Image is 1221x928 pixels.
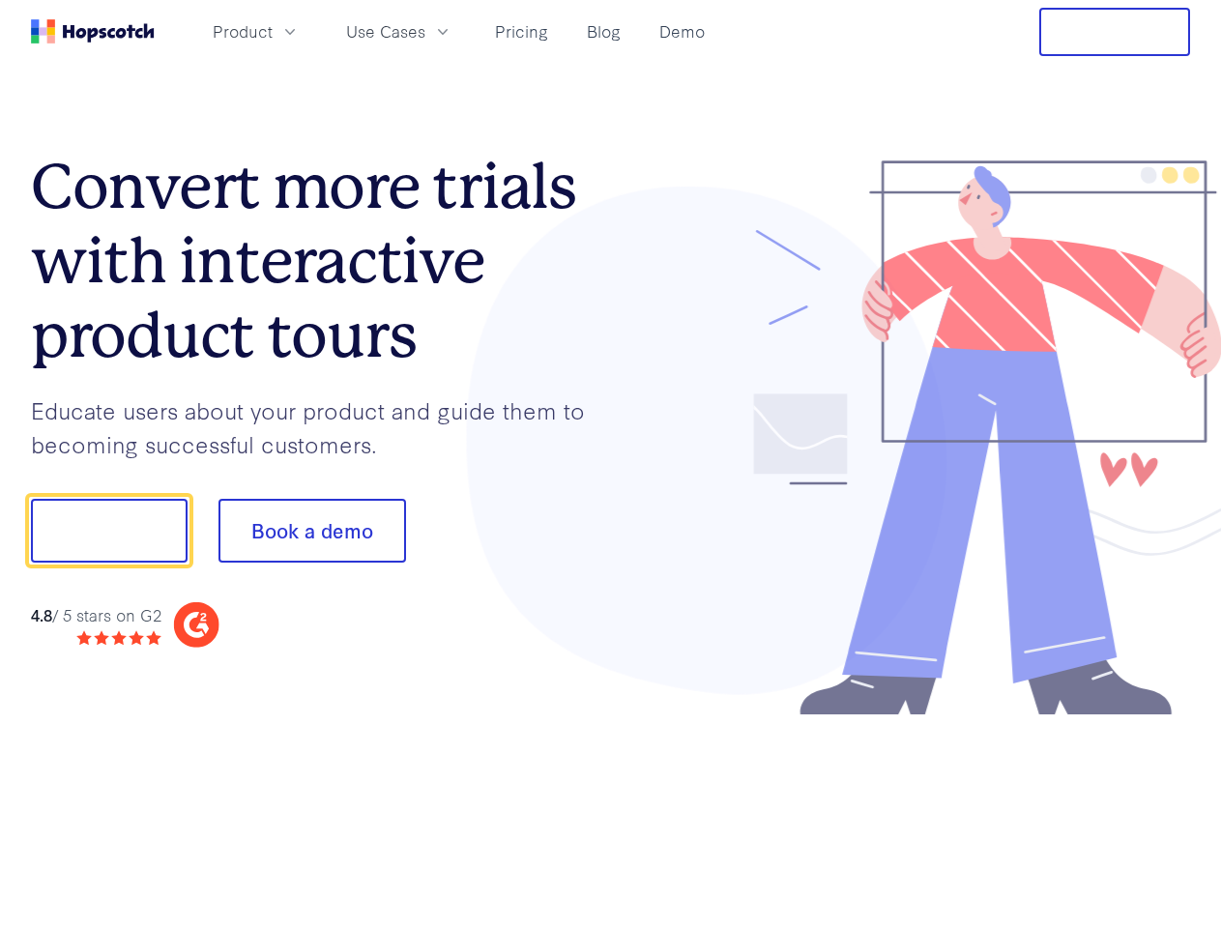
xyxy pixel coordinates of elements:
[31,499,188,563] button: Show me!
[579,15,628,47] a: Blog
[218,499,406,563] button: Book a demo
[334,15,464,47] button: Use Cases
[346,19,425,43] span: Use Cases
[31,603,161,627] div: / 5 stars on G2
[1039,8,1190,56] button: Free Trial
[201,15,311,47] button: Product
[652,15,712,47] a: Demo
[31,393,611,460] p: Educate users about your product and guide them to becoming successful customers.
[213,19,273,43] span: Product
[31,150,611,372] h1: Convert more trials with interactive product tours
[487,15,556,47] a: Pricing
[31,603,52,625] strong: 4.8
[31,19,155,43] a: Home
